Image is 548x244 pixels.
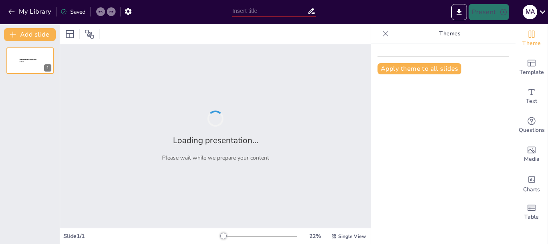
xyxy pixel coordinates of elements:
[232,5,307,17] input: Insert title
[63,232,220,240] div: Slide 1 / 1
[305,232,325,240] div: 22 %
[162,154,269,162] p: Please wait while we prepare your content
[6,47,54,74] div: 1
[516,111,548,140] div: Get real-time input from your audience
[526,97,537,106] span: Text
[516,169,548,198] div: Add charts and graphs
[523,185,540,194] span: Charts
[522,39,541,48] span: Theme
[516,24,548,53] div: Change the overall theme
[451,4,467,20] button: Export to PowerPoint
[516,140,548,169] div: Add images, graphics, shapes or video
[85,29,94,39] span: Position
[523,5,537,19] div: M A
[520,68,544,77] span: Template
[6,5,55,18] button: My Library
[516,82,548,111] div: Add text boxes
[524,155,540,164] span: Media
[524,213,539,221] span: Table
[516,198,548,227] div: Add a table
[4,28,56,41] button: Add slide
[469,4,509,20] button: Present
[173,135,258,146] h2: Loading presentation...
[378,63,461,74] button: Apply theme to all slides
[44,64,51,72] div: 1
[20,59,37,63] span: Sendsteps presentation editor
[516,53,548,82] div: Add ready made slides
[63,28,76,41] div: Layout
[61,8,85,16] div: Saved
[338,233,366,240] span: Single View
[523,4,537,20] button: M A
[392,24,507,43] p: Themes
[519,126,545,135] span: Questions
